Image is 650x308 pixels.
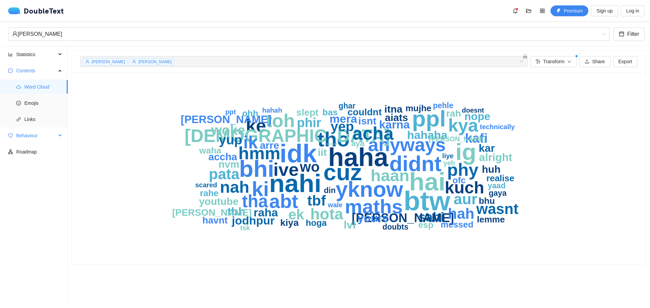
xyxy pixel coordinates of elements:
[579,56,610,67] button: uploadShare
[331,119,354,134] text: yep
[443,159,455,167] text: yeh
[455,139,476,165] text: ig
[8,133,13,138] span: heart
[550,5,588,16] button: thunderboltPremium
[297,116,321,130] text: phir
[208,151,237,162] text: accha
[453,175,466,185] text: ofc
[24,80,62,94] span: Word Cloud
[219,133,242,147] text: yup
[296,107,318,118] text: slept
[462,106,484,114] text: doesnt
[8,7,64,14] div: DoubleText
[8,7,64,14] a: logoDoubleText
[368,134,446,155] text: anyways
[409,168,446,196] text: hai
[591,5,618,16] button: Sign up
[323,159,362,185] text: cuz
[202,215,228,226] text: havnt
[626,7,639,15] span: Log in
[627,30,639,38] span: Filter
[8,52,13,57] span: bar-chart
[486,173,514,183] text: realise
[246,115,266,136] text: ke
[172,207,252,218] text: [PERSON_NAME]
[12,28,599,41] div: [PERSON_NAME]
[479,151,512,163] text: alright
[592,58,605,65] span: Share
[567,60,571,64] span: down
[211,123,245,138] text: woke
[16,117,21,122] span: link
[407,128,448,141] text: hahaha
[357,211,389,224] text: youre
[310,205,343,223] text: hota
[254,206,278,219] text: raha
[16,101,21,105] span: smile
[476,200,519,217] text: wasnt
[447,160,479,180] text: phy
[199,145,221,156] text: waha
[371,166,409,185] text: haan
[8,149,13,154] span: apartment
[384,103,403,115] text: itna
[243,133,258,152] text: ik
[351,139,365,148] text: aya
[85,60,89,64] span: user
[200,188,219,198] text: rahe
[448,205,474,222] text: hah
[383,222,409,231] text: doubts
[132,60,136,64] span: user
[352,211,454,225] text: [PERSON_NAME]
[269,169,321,197] text: nahi
[225,108,236,116] text: ppt
[92,60,125,64] span: [PERSON_NAME]
[318,147,327,158] text: iit
[429,135,486,143] text: [PERSON_NAME]
[12,31,18,37] span: user
[445,178,484,197] text: kuch
[564,7,583,15] span: Premium
[523,54,527,58] span: lock
[530,56,577,67] button: font-sizeTransformdown
[218,159,239,170] text: nvm
[280,217,299,228] text: kiya
[345,195,403,217] text: maths
[543,58,564,65] span: Transform
[477,214,505,224] text: lemme
[344,219,356,231] text: lvl
[524,8,534,14] span: folder-open
[307,192,326,209] text: tbf
[418,210,444,224] text: sahi
[479,142,495,154] text: kar
[597,7,612,15] span: Sign up
[441,219,474,230] text: messed
[442,152,453,160] text: liye
[324,186,336,195] text: din
[537,8,547,14] span: appstore
[385,112,408,123] text: aiats
[464,110,490,122] text: nope
[288,207,304,222] text: ek
[327,201,342,209] text: wale
[621,5,645,16] button: Log in
[404,186,451,216] text: btw
[613,27,645,41] button: calendarFilter
[379,118,410,131] text: karna
[418,220,434,230] text: esp
[619,31,624,38] span: calendar
[339,101,355,110] text: ghar
[238,143,280,163] text: hmm
[12,28,605,41] span: Tushar Bhatt
[454,190,477,208] text: aur
[199,196,239,207] text: youtube
[8,7,24,14] img: logo
[16,129,56,142] span: Behaviour
[232,214,275,227] text: jodhpur
[306,218,327,228] text: hoga
[510,8,520,14] span: bell
[273,159,299,180] text: ive
[347,107,382,117] text: couldnt
[266,110,295,131] text: toh
[262,106,282,114] text: hahah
